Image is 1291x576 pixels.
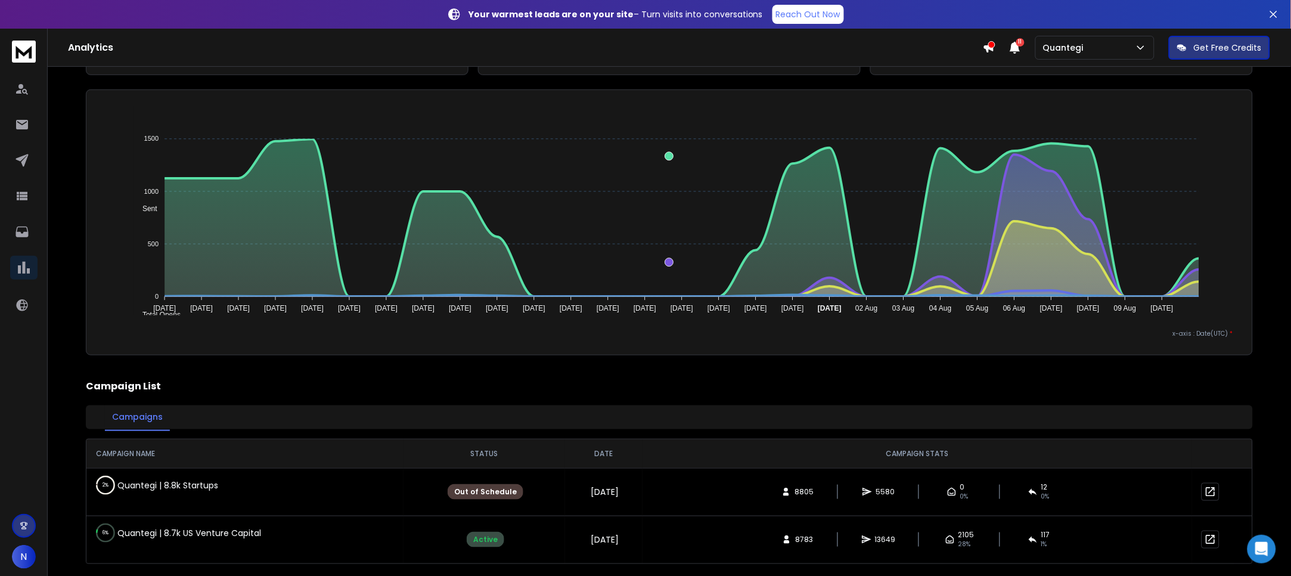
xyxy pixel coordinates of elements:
button: Get Free Credits [1169,36,1270,60]
tspan: [DATE] [153,305,176,313]
button: N [12,545,36,569]
p: 6 % [103,527,108,539]
span: 8805 [795,487,814,497]
tspan: [DATE] [301,305,324,313]
tspan: [DATE] [523,305,545,313]
tspan: 500 [148,240,159,247]
th: CAMPAIGN NAME [86,439,404,468]
h2: Campaign List [86,379,1253,394]
p: x-axis : Date(UTC) [105,329,1233,338]
span: 28 % [958,540,971,549]
tspan: [DATE] [486,305,508,313]
span: 0 % [1041,492,1050,501]
tspan: 09 Aug [1114,305,1136,313]
div: Open Intercom Messenger [1247,535,1276,563]
p: 2 % [103,479,108,491]
span: Total Opens [134,311,181,319]
tspan: [DATE] [449,305,471,313]
th: CAMPAIGN STATS [643,439,1191,468]
tspan: 1000 [144,188,159,195]
span: 117 [1041,530,1050,540]
span: 0 [960,482,965,492]
h1: Analytics [68,41,983,55]
span: 11 [1016,38,1025,47]
img: logo [12,41,36,63]
span: 8783 [795,535,813,544]
th: STATUS [404,439,564,468]
tspan: [DATE] [412,305,435,313]
tspan: 0 [155,293,159,300]
tspan: [DATE] [375,305,398,313]
button: Campaigns [105,404,170,431]
tspan: [DATE] [1040,305,1063,313]
tspan: 03 Aug [892,305,914,313]
p: – Turn visits into conversations [468,8,763,20]
td: [DATE] [565,468,643,516]
div: Out of Schedule [448,484,523,500]
tspan: [DATE] [227,305,250,313]
tspan: 05 Aug [966,305,988,313]
tspan: [DATE] [818,305,842,313]
p: Get Free Credits [1194,42,1262,54]
strong: Your warmest leads are on your site [468,8,634,20]
span: 12 [1041,482,1048,492]
tspan: [DATE] [744,305,767,313]
tspan: 04 Aug [929,305,951,313]
tspan: [DATE] [190,305,213,313]
tspan: [DATE] [560,305,582,313]
tspan: 06 Aug [1003,305,1025,313]
tspan: [DATE] [597,305,619,313]
p: Reach Out Now [776,8,840,20]
span: 13649 [875,535,896,544]
tspan: [DATE] [338,305,361,313]
td: Quantegi | 8.7k US Venture Capital [86,516,277,550]
span: Sent [134,205,157,213]
tspan: [DATE] [707,305,730,313]
tspan: [DATE] [781,305,804,313]
div: Active [467,532,504,547]
span: 0% [960,492,969,501]
th: DATE [565,439,643,468]
td: [DATE] [565,516,643,563]
span: 2105 [958,530,975,540]
span: 5580 [876,487,895,497]
tspan: [DATE] [634,305,656,313]
tspan: [DATE] [264,305,287,313]
p: Quantegi [1043,42,1088,54]
a: Reach Out Now [772,5,844,24]
tspan: 1500 [144,135,159,143]
tspan: [DATE] [1077,305,1100,313]
td: Quantegi | 8.8k Startups [86,469,277,502]
tspan: [DATE] [671,305,693,313]
tspan: 02 Aug [855,305,877,313]
span: 1 % [1041,540,1047,549]
tspan: [DATE] [1151,305,1174,313]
